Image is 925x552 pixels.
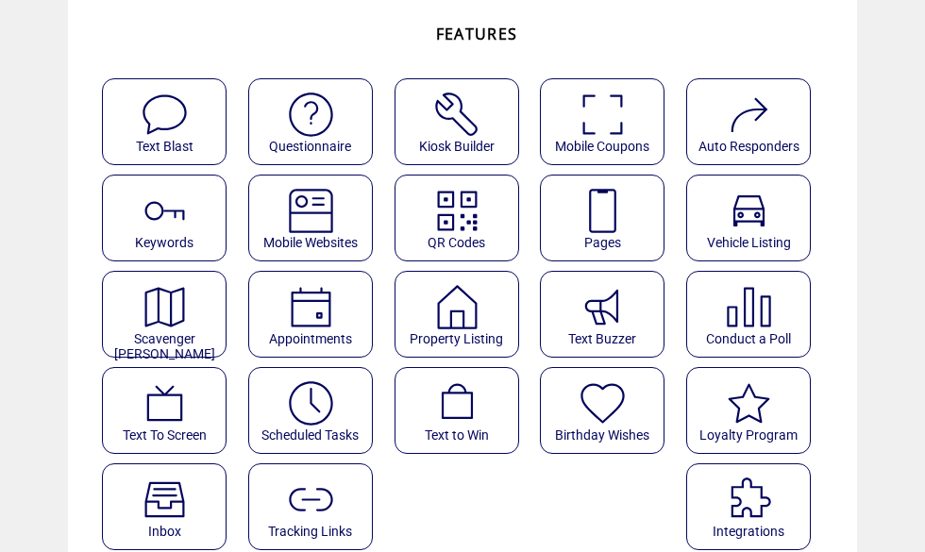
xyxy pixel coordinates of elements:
[248,175,385,261] a: Mobile Websites
[248,271,385,358] a: Appointments
[432,186,482,236] img: qr.svg
[140,475,190,525] img: Inbox.svg
[686,78,823,165] a: Auto Responders
[578,378,628,428] img: birthday-wishes.svg
[248,367,385,454] a: Scheduled Tasks
[140,378,190,428] img: text-to-screen.svg
[395,175,531,261] a: QR Codes
[724,282,774,332] img: poll.svg
[555,427,649,443] span: Birthday Wishes
[706,331,791,346] span: Conduct a Poll
[540,367,677,454] a: Birthday Wishes
[395,78,531,165] a: Kiosk Builder
[268,524,352,539] span: Tracking Links
[578,186,628,236] img: landing-pages.svg
[395,367,531,454] a: Text to Win
[410,331,503,346] span: Property Listing
[699,427,798,443] span: Loyalty Program
[432,90,482,140] img: tool%201.svg
[102,271,239,358] a: Scavenger [PERSON_NAME]
[135,235,193,250] span: Keywords
[686,463,823,550] a: Integrations
[686,175,823,261] a: Vehicle Listing
[724,90,774,140] img: auto-responders.svg
[102,463,239,550] a: Inbox
[555,139,649,154] span: Mobile Coupons
[140,186,190,236] img: keywords.svg
[540,271,677,358] a: Text Buzzer
[707,235,791,250] span: Vehicle Listing
[395,271,531,358] a: Property Listing
[436,24,518,44] span: FEATURES
[432,378,482,428] img: text-to-win.svg
[140,90,190,140] img: text-blast.svg
[248,78,385,165] a: Questionnaire
[263,235,358,250] span: Mobile Websites
[568,331,636,346] span: Text Buzzer
[540,78,677,165] a: Mobile Coupons
[578,90,628,140] img: coupons.svg
[428,235,485,250] span: QR Codes
[724,378,774,428] img: loyalty-program.svg
[584,235,621,250] span: Pages
[102,78,239,165] a: Text Blast
[425,427,489,443] span: Text to Win
[269,139,351,154] span: Questionnaire
[698,139,799,154] span: Auto Responders
[419,139,495,154] span: Kiosk Builder
[123,427,207,443] span: Text To Screen
[261,427,359,443] span: Scheduled Tasks
[140,282,190,332] img: scavenger.svg
[686,271,823,358] a: Conduct a Poll
[540,175,677,261] a: Pages
[148,524,181,539] span: Inbox
[713,524,784,539] span: Integrations
[286,186,336,236] img: mobile-websites.svg
[286,282,336,332] img: appointments.svg
[102,367,239,454] a: Text To Screen
[269,331,352,346] span: Appointments
[248,463,385,550] a: Tracking Links
[286,90,336,140] img: questionnaire.svg
[102,175,239,261] a: Keywords
[724,186,774,236] img: vehicle-listing.svg
[578,282,628,332] img: text-buzzer.svg
[286,378,336,428] img: scheduled-tasks.svg
[286,475,336,525] img: links.svg
[114,331,215,361] span: Scavenger [PERSON_NAME]
[724,475,774,525] img: integrations.svg
[686,367,823,454] a: Loyalty Program
[136,139,193,154] span: Text Blast
[432,282,482,332] img: property-listing.svg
